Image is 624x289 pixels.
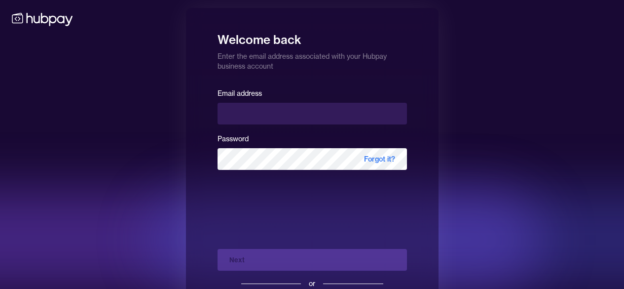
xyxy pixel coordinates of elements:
[309,279,315,289] div: or
[218,134,249,143] label: Password
[218,47,407,71] p: Enter the email address associated with your Hubpay business account
[218,26,407,47] h1: Welcome back
[218,89,262,98] label: Email address
[352,148,407,170] span: Forgot it?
